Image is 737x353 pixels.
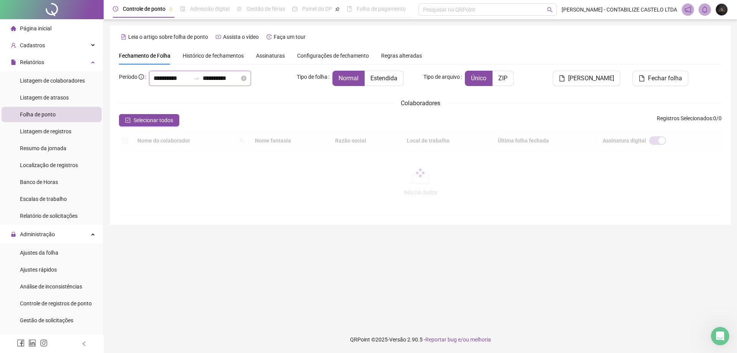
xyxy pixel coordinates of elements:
[20,145,66,151] span: Resumo da jornada
[266,34,272,40] span: history
[335,7,340,12] span: pushpin
[347,6,352,12] span: book
[20,267,57,273] span: Ajustes rápidos
[297,73,327,81] span: Tipo de folha
[401,99,440,107] span: Colaboradores
[20,231,55,237] span: Administração
[104,326,737,353] footer: QRPoint © 2025 - 2.90.5 -
[274,34,306,40] span: Faça um tour
[297,53,369,58] span: Configurações de fechamento
[11,43,16,48] span: user-add
[11,60,16,65] span: file
[657,114,722,126] span: : 0 / 0
[20,250,58,256] span: Ajustes da folha
[292,6,297,12] span: dashboard
[139,74,144,80] span: info-circle
[223,34,259,40] span: Assista o vídeo
[216,34,221,40] span: youtube
[389,336,406,343] span: Versão
[684,6,691,13] span: notification
[423,73,460,81] span: Tipo de arquivo
[20,42,45,48] span: Cadastros
[121,34,126,40] span: file-text
[357,6,406,12] span: Folha de pagamento
[40,339,48,347] span: instagram
[20,317,73,323] span: Gestão de solicitações
[11,26,16,31] span: home
[20,111,56,118] span: Folha de ponto
[498,75,507,82] span: ZIP
[241,76,246,81] span: close-circle
[20,78,85,84] span: Listagem de colaboradores
[169,7,173,12] span: pushpin
[633,71,688,86] button: Fechar folha
[302,6,332,12] span: Painel do DP
[381,53,422,58] span: Regras alteradas
[113,6,118,12] span: clock-circle
[128,34,208,40] span: Leia o artigo sobre folha de ponto
[370,75,397,82] span: Estendida
[193,75,200,81] span: to
[711,327,729,345] iframe: Intercom live chat
[20,128,71,134] span: Listagem de registros
[119,74,137,80] span: Período
[134,116,173,124] span: Selecionar todos
[553,71,620,86] button: [PERSON_NAME]
[11,232,16,237] span: lock
[193,75,200,81] span: swap-right
[246,6,285,12] span: Gestão de férias
[20,213,78,219] span: Relatório de solicitações
[339,75,359,82] span: Normal
[20,283,82,290] span: Análise de inconsistências
[183,53,244,59] span: Histórico de fechamentos
[648,74,682,83] span: Fechar folha
[20,179,58,185] span: Banco de Horas
[123,6,165,12] span: Controle de ponto
[119,114,179,126] button: Selecionar todos
[716,4,727,15] img: 12986
[20,334,49,340] span: Ocorrências
[190,6,230,12] span: Admissão digital
[20,25,51,31] span: Página inicial
[20,59,44,65] span: Relatórios
[568,74,614,83] span: [PERSON_NAME]
[425,336,491,343] span: Reportar bug e/ou melhoria
[701,6,708,13] span: bell
[562,5,677,14] span: [PERSON_NAME] - CONTABILIZE CASTELO LTDA
[236,6,242,12] span: sun
[20,162,78,168] span: Localização de registros
[125,118,131,123] span: check-square
[20,94,69,101] span: Listagem de atrasos
[81,341,87,346] span: left
[256,53,285,58] span: Assinaturas
[28,339,36,347] span: linkedin
[17,339,25,347] span: facebook
[471,75,486,82] span: Único
[180,6,185,12] span: file-done
[20,196,67,202] span: Escalas de trabalho
[657,115,712,121] span: Registros Selecionados
[559,75,565,81] span: file
[20,300,92,307] span: Controle de registros de ponto
[547,7,553,13] span: search
[639,75,645,81] span: file
[119,53,170,59] span: Fechamento de Folha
